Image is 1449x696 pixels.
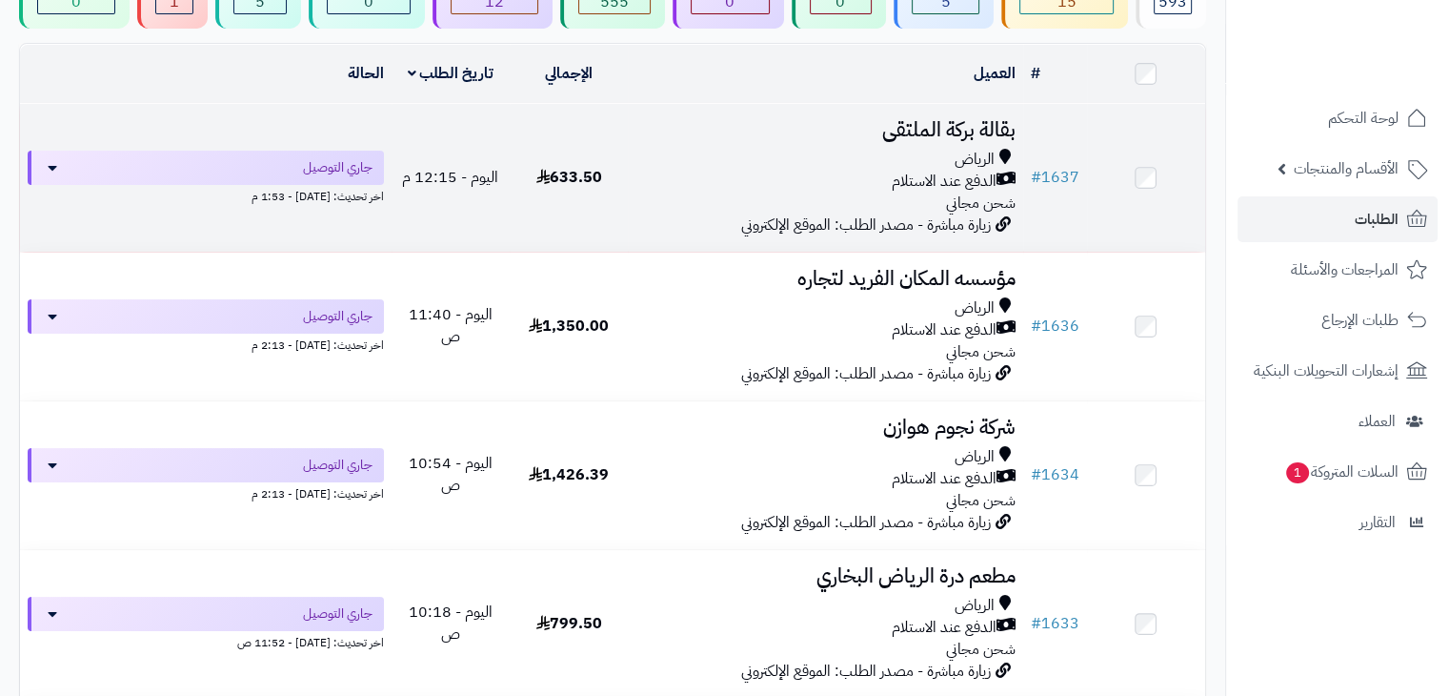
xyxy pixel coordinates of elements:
span: # [1031,315,1041,338]
a: المراجعات والأسئلة [1238,247,1438,293]
span: شحن مجاني [946,340,1016,363]
span: اليوم - 10:18 ص [409,601,493,645]
span: الرياض [955,595,995,617]
span: الرياض [955,297,995,319]
div: اخر تحديث: [DATE] - 11:52 ص [28,631,384,651]
a: التقارير [1238,500,1438,545]
span: زيارة مباشرة - مصدر الطلب: الموقع الإلكتروني [741,214,991,236]
span: زيارة مباشرة - مصدر الطلب: الموقع الإلكتروني [741,660,991,683]
span: جاري التوصيل [303,456,372,475]
a: تاريخ الطلب [408,62,494,85]
a: # [1031,62,1040,85]
span: # [1031,612,1041,635]
a: الطلبات [1238,196,1438,242]
a: طلبات الإرجاع [1238,297,1438,343]
a: الإجمالي [545,62,593,85]
a: #1637 [1031,166,1079,189]
h3: مؤسسه المكان الفريد لتجاره [635,268,1015,290]
span: 799.50 [536,612,602,635]
span: # [1031,166,1041,189]
span: 1,350.00 [529,315,609,338]
span: جاري التوصيل [303,158,372,177]
a: #1636 [1031,315,1079,338]
span: جاري التوصيل [303,604,372,624]
a: السلات المتروكة1 [1238,449,1438,495]
span: شحن مجاني [946,638,1016,661]
span: الدفع عند الاستلام [892,319,996,341]
div: اخر تحديث: [DATE] - 2:13 م [28,482,384,502]
span: الأقسام والمنتجات [1294,155,1399,182]
span: 633.50 [536,166,602,189]
a: الحالة [348,62,384,85]
span: السلات المتروكة [1284,459,1399,485]
span: 1 [1285,462,1309,484]
span: زيارة مباشرة - مصدر الطلب: الموقع الإلكتروني [741,362,991,385]
span: شحن مجاني [946,192,1016,215]
span: الدفع عند الاستلام [892,617,996,639]
a: #1634 [1031,463,1079,486]
div: اخر تحديث: [DATE] - 2:13 م [28,334,384,354]
span: شحن مجاني [946,489,1016,512]
span: الدفع عند الاستلام [892,468,996,490]
span: إشعارات التحويلات البنكية [1254,358,1399,384]
span: اليوم - 11:40 ص [409,303,493,348]
img: logo-2.png [1319,39,1431,79]
a: لوحة التحكم [1238,95,1438,141]
h3: بقالة بركة الملتقى [635,119,1015,141]
span: زيارة مباشرة - مصدر الطلب: الموقع الإلكتروني [741,511,991,534]
span: التقارير [1359,509,1396,536]
span: الدفع عند الاستلام [892,171,996,193]
a: العملاء [1238,399,1438,444]
span: الرياض [955,446,995,468]
span: لوحة التحكم [1328,105,1399,132]
a: العميل [974,62,1016,85]
span: طلبات الإرجاع [1321,307,1399,334]
span: المراجعات والأسئلة [1291,256,1399,283]
span: # [1031,463,1041,486]
span: اليوم - 10:54 ص [409,452,493,497]
a: #1633 [1031,612,1079,635]
h3: شركة نجوم هوازن [635,417,1015,439]
span: الطلبات [1355,206,1399,233]
span: 1,426.39 [529,463,609,486]
a: إشعارات التحويلات البنكية [1238,348,1438,394]
div: اخر تحديث: [DATE] - 1:53 م [28,185,384,205]
span: اليوم - 12:15 م [402,166,498,189]
span: جاري التوصيل [303,307,372,326]
h3: مطعم درة الرياض البخاري [635,565,1015,587]
span: الرياض [955,149,995,171]
span: العملاء [1358,408,1396,435]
